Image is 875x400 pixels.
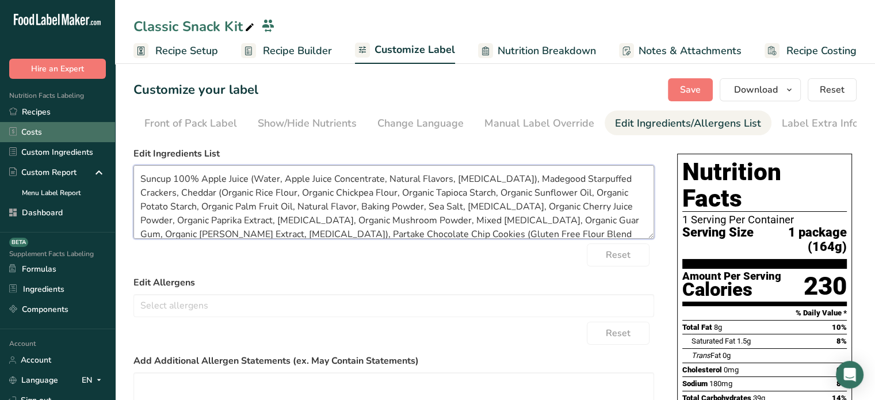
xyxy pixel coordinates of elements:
[682,365,722,374] span: Cholesterol
[619,38,742,64] a: Notes & Attachments
[682,379,708,388] span: Sodium
[9,59,106,79] button: Hire an Expert
[639,43,742,59] span: Notes & Attachments
[155,43,218,59] span: Recipe Setup
[144,116,237,131] div: Front of Pack Label
[682,271,781,282] div: Amount Per Serving
[804,271,847,302] div: 230
[241,38,332,64] a: Recipe Builder
[484,116,594,131] div: Manual Label Override
[258,116,357,131] div: Show/Hide Nutrients
[765,38,857,64] a: Recipe Costing
[808,78,857,101] button: Reset
[133,81,258,100] h1: Customize your label
[9,166,77,178] div: Custom Report
[682,306,847,320] section: % Daily Value *
[82,374,106,387] div: EN
[691,351,710,360] i: Trans
[720,78,801,101] button: Download
[133,354,654,368] label: Add Additional Allergen Statements (ex. May Contain Statements)
[836,361,863,388] div: Open Intercom Messenger
[606,248,631,262] span: Reset
[754,226,847,254] span: 1 package (164g)
[606,326,631,340] span: Reset
[682,323,712,332] span: Total Fat
[832,323,847,332] span: 10%
[377,116,464,131] div: Change Language
[682,226,754,254] span: Serving Size
[133,38,218,64] a: Recipe Setup
[836,337,847,345] span: 8%
[723,351,731,360] span: 0g
[615,116,761,131] div: Edit Ingredients/Allergens List
[786,43,857,59] span: Recipe Costing
[724,365,739,374] span: 0mg
[782,116,858,131] div: Label Extra Info
[682,159,847,212] h1: Nutrition Facts
[134,296,654,314] input: Select allergens
[587,322,649,345] button: Reset
[498,43,596,59] span: Nutrition Breakdown
[680,83,701,97] span: Save
[133,16,257,37] div: Classic Snack Kit
[682,214,847,226] div: 1 Serving Per Container
[355,37,455,64] a: Customize Label
[734,83,778,97] span: Download
[375,42,455,58] span: Customize Label
[709,379,732,388] span: 180mg
[263,43,332,59] span: Recipe Builder
[133,276,654,289] label: Edit Allergens
[668,78,713,101] button: Save
[737,337,751,345] span: 1.5g
[587,243,649,266] button: Reset
[714,323,722,332] span: 8g
[478,38,596,64] a: Nutrition Breakdown
[691,351,721,360] span: Fat
[682,281,781,298] div: Calories
[9,370,58,390] a: Language
[691,337,735,345] span: Saturated Fat
[9,238,28,247] div: BETA
[820,83,845,97] span: Reset
[133,147,654,161] label: Edit Ingredients List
